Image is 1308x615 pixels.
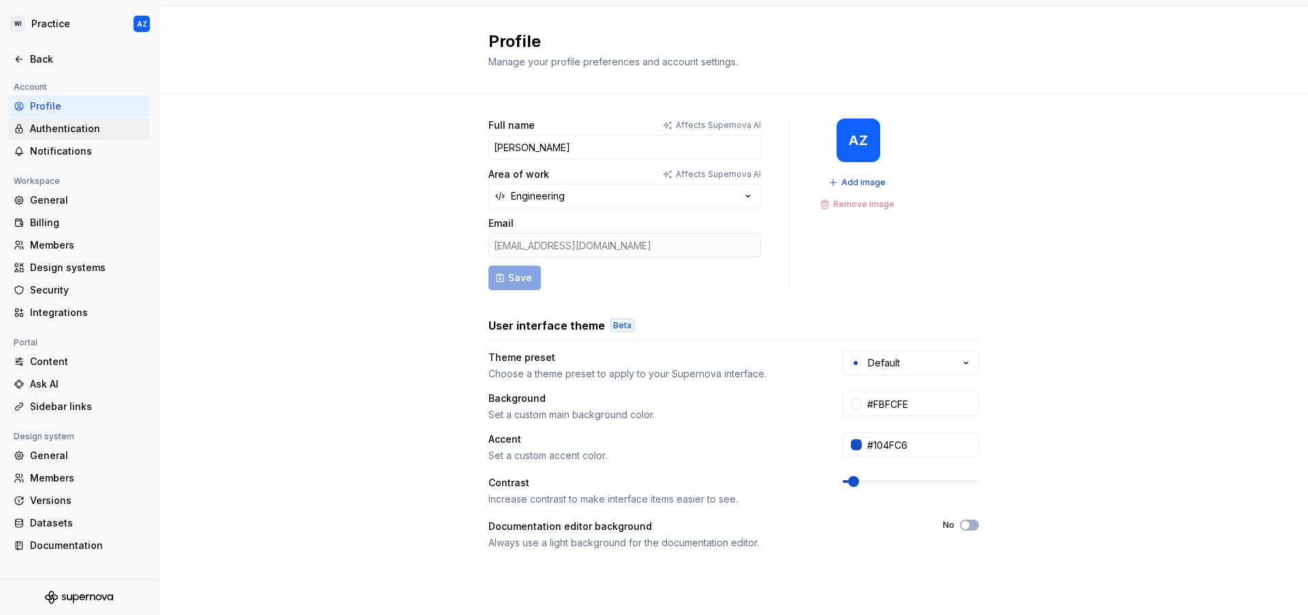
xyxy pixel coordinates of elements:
[8,428,80,445] div: Design system
[8,467,150,489] a: Members
[511,189,565,203] div: Engineering
[30,52,144,66] div: Back
[849,135,868,146] div: AZ
[137,18,147,29] div: AZ
[8,140,150,162] a: Notifications
[8,512,150,534] a: Datasets
[488,217,514,230] label: Email
[8,79,52,95] div: Account
[824,173,892,192] button: Add image
[8,535,150,556] a: Documentation
[30,216,144,230] div: Billing
[8,490,150,511] a: Versions
[8,373,150,395] a: Ask AI
[30,355,144,368] div: Content
[488,119,535,132] label: Full name
[8,118,150,140] a: Authentication
[8,302,150,324] a: Integrations
[862,432,979,457] input: #104FC6
[488,56,738,67] span: Manage your profile preferences and account settings.
[868,356,900,370] div: Default
[8,48,150,70] a: Back
[8,351,150,373] a: Content
[8,445,150,467] a: General
[8,396,150,417] a: Sidebar links
[8,334,43,351] div: Portal
[30,238,144,252] div: Members
[488,449,818,462] div: Set a custom accent color.
[843,351,979,375] button: Default
[488,317,605,334] h3: User interface theme
[488,351,555,364] div: Theme preset
[488,536,918,550] div: Always use a light background for the documentation editor.
[30,471,144,485] div: Members
[8,212,150,234] a: Billing
[30,377,144,391] div: Ask AI
[8,173,65,189] div: Workspace
[30,516,144,530] div: Datasets
[30,122,144,136] div: Authentication
[3,9,155,39] button: WIPracticeAZ
[488,492,818,506] div: Increase contrast to make interface items easier to see.
[30,494,144,507] div: Versions
[30,449,144,462] div: General
[10,16,26,32] div: WI
[30,144,144,158] div: Notifications
[45,590,113,604] svg: Supernova Logo
[488,408,818,422] div: Set a custom main background color.
[488,168,549,181] label: Area of work
[488,520,652,533] div: Documentation editor background
[862,392,979,416] input: #FFFFFF
[8,95,150,117] a: Profile
[8,189,150,211] a: General
[30,261,144,274] div: Design systems
[30,283,144,297] div: Security
[30,400,144,413] div: Sidebar links
[676,169,761,180] p: Affects Supernova AI
[488,392,546,405] div: Background
[30,193,144,207] div: General
[610,319,634,332] div: Beta
[31,17,70,31] div: Practice
[488,476,529,490] div: Contrast
[943,520,954,531] label: No
[30,306,144,319] div: Integrations
[30,539,144,552] div: Documentation
[488,31,963,52] h2: Profile
[30,99,144,113] div: Profile
[8,257,150,279] a: Design systems
[676,120,761,131] p: Affects Supernova AI
[8,279,150,301] a: Security
[8,234,150,256] a: Members
[488,367,818,381] div: Choose a theme preset to apply to your Supernova interface.
[488,432,521,446] div: Accent
[841,177,886,188] span: Add image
